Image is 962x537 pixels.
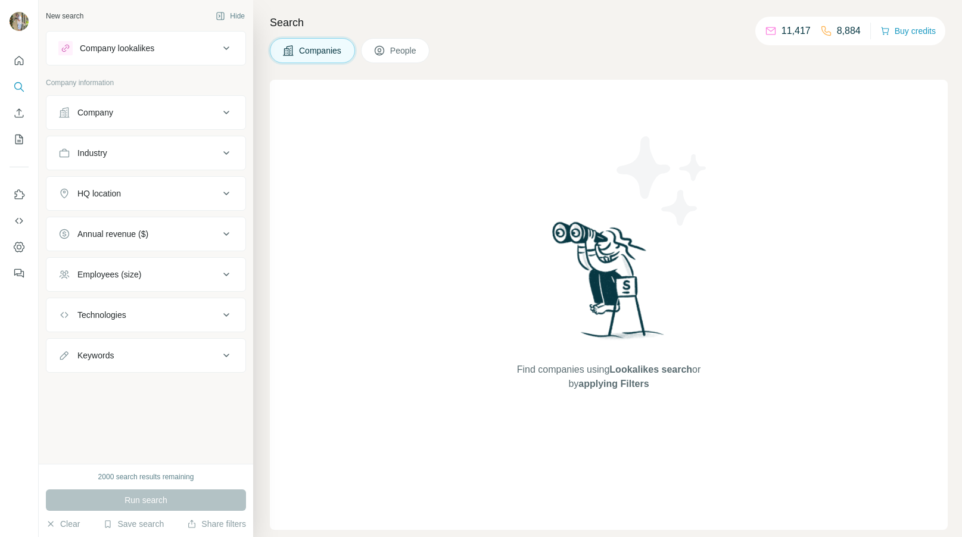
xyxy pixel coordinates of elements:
button: Industry [46,139,245,167]
button: Quick start [10,50,29,71]
button: Feedback [10,263,29,284]
p: 8,884 [837,24,861,38]
button: Clear [46,518,80,530]
button: Save search [103,518,164,530]
span: People [390,45,418,57]
div: Company lookalikes [80,42,154,54]
div: Keywords [77,349,114,361]
button: Enrich CSV [10,102,29,124]
div: HQ location [77,188,121,199]
h4: Search [270,14,948,31]
button: Search [10,76,29,98]
div: Industry [77,147,107,159]
span: Companies [299,45,343,57]
button: My lists [10,129,29,150]
button: Dashboard [10,236,29,258]
p: Company information [46,77,246,88]
button: Keywords [46,341,245,370]
button: Share filters [187,518,246,530]
div: 2000 search results remaining [98,472,194,482]
button: Employees (size) [46,260,245,289]
span: applying Filters [578,379,649,389]
div: New search [46,11,83,21]
button: Company lookalikes [46,34,245,63]
span: Find companies using or by [513,363,704,391]
div: Annual revenue ($) [77,228,148,240]
img: Avatar [10,12,29,31]
button: Use Surfe on LinkedIn [10,184,29,205]
button: Technologies [46,301,245,329]
span: Lookalikes search [609,364,692,374]
button: Buy credits [880,23,936,39]
button: Use Surfe API [10,210,29,232]
img: Surfe Illustration - Stars [609,127,716,235]
button: Company [46,98,245,127]
button: HQ location [46,179,245,208]
div: Employees (size) [77,268,141,280]
div: Company [77,107,113,118]
button: Hide [207,7,253,25]
button: Annual revenue ($) [46,220,245,248]
p: 11,417 [782,24,811,38]
img: Surfe Illustration - Woman searching with binoculars [547,218,671,351]
div: Technologies [77,309,126,321]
